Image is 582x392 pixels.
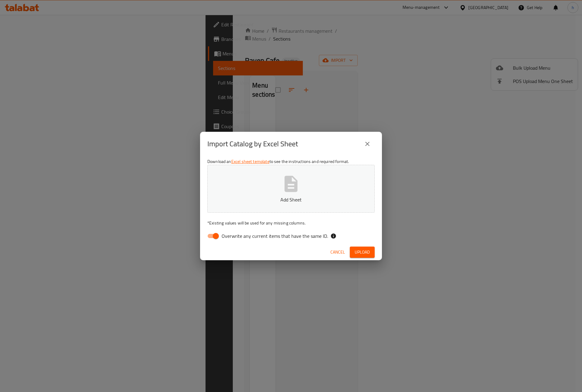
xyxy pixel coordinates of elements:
span: Overwrite any current items that have the same ID. [222,232,328,240]
span: Cancel [330,248,345,256]
button: close [360,137,375,151]
h2: Import Catalog by Excel Sheet [207,139,298,149]
button: Upload [350,247,375,258]
a: Excel sheet template [231,158,269,165]
span: Upload [355,248,370,256]
p: Existing values will be used for any missing columns. [207,220,375,226]
p: Add Sheet [217,196,365,203]
div: Download an to see the instructions and required format. [200,156,382,244]
button: Cancel [328,247,347,258]
button: Add Sheet [207,165,375,213]
svg: If the overwrite option isn't selected, then the items that match an existing ID will be ignored ... [330,233,336,239]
